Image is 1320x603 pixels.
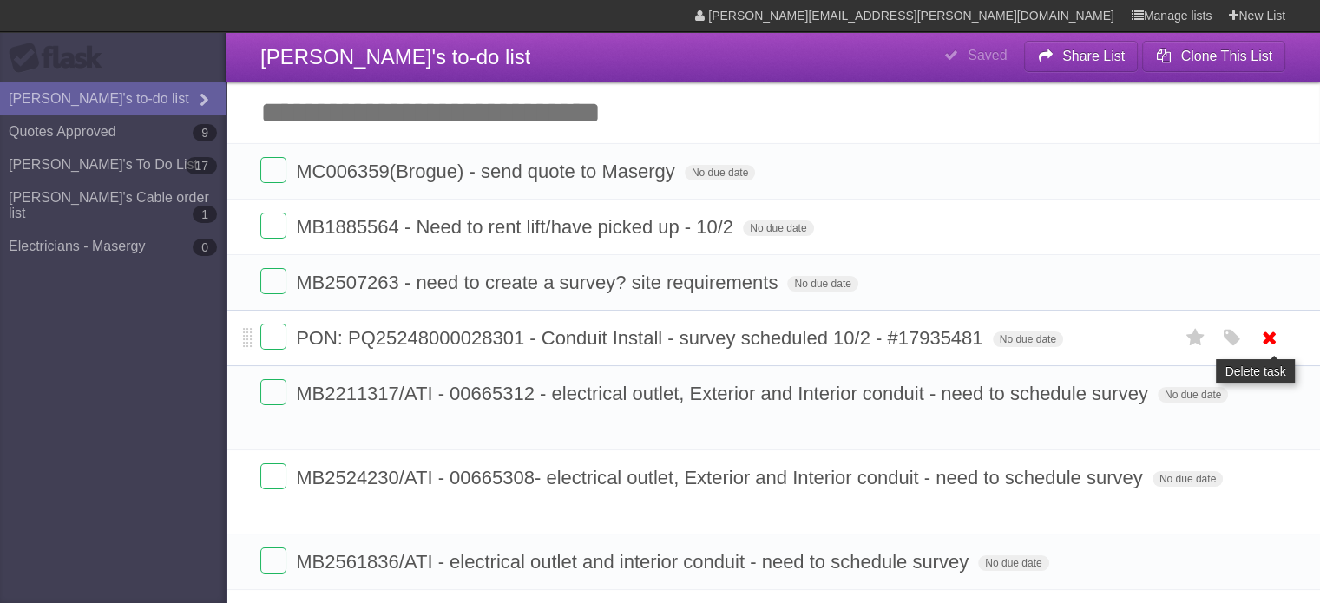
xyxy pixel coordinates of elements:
b: 9 [193,124,217,141]
span: MB2211317/ATI - 00665312 - electrical outlet, Exterior and Interior conduit - need to schedule su... [296,383,1153,404]
span: MB2561836/ATI - electrical outlet and interior conduit - need to schedule survey [296,551,973,573]
b: 1 [193,206,217,223]
label: Done [260,547,286,574]
span: No due date [743,220,813,236]
b: 17 [186,157,217,174]
span: No due date [1153,471,1223,487]
button: Share List [1024,41,1139,72]
label: Done [260,463,286,489]
span: No due date [685,165,755,180]
span: MB2524230/ATI - 00665308- electrical outlet, Exterior and Interior conduit - need to schedule survey [296,467,1146,488]
b: 0 [193,239,217,256]
label: Done [260,157,286,183]
span: No due date [1158,387,1228,403]
div: Flask [9,43,113,74]
label: Done [260,324,286,350]
span: No due date [993,331,1063,347]
span: [PERSON_NAME]'s to-do list [260,45,530,69]
span: MB2507263 - need to create a survey? site requirements [296,272,782,293]
label: Done [260,268,286,294]
b: Clone This List [1180,49,1272,63]
span: No due date [978,555,1048,571]
b: Share List [1062,49,1125,63]
button: Clone This List [1142,41,1285,72]
b: Saved [968,48,1007,62]
label: Done [260,213,286,239]
label: Done [260,379,286,405]
span: No due date [787,276,857,292]
span: MB1885564 - Need to rent lift/have picked up - 10/2 [296,216,738,238]
label: Star task [1179,324,1212,352]
span: MC006359(Brogue) - send quote to Masergy [296,161,680,182]
span: PON: PQ25248000028301 - Conduit Install - survey scheduled 10/2 - #17935481 [296,327,987,349]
